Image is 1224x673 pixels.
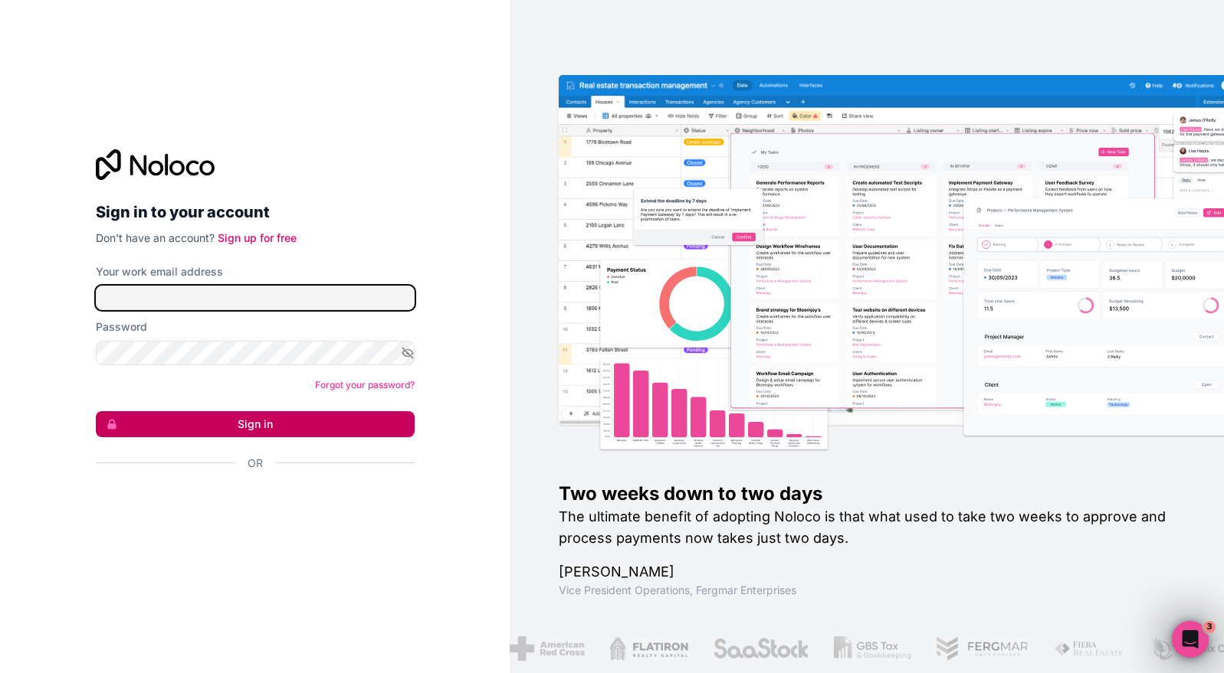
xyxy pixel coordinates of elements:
[1052,636,1124,661] img: /assets/fiera-fwj2N5v4.png
[88,488,410,521] iframe: Sign in with Google Button
[218,231,297,244] a: Sign up for free
[508,636,582,661] img: /assets/american-red-cross-BAupjrZR.png
[96,198,415,226] h2: Sign in to your account
[934,636,1028,661] img: /assets/fergmar-CudnrXN5.png
[248,456,263,471] span: Or
[832,636,911,661] img: /assets/gbstax-C-GtDUiK.png
[1172,621,1209,658] iframe: Intercom live chat
[559,583,1175,598] h1: Vice President Operations , Fergmar Enterprises
[608,636,687,661] img: /assets/flatiron-C8eUkumj.png
[559,506,1175,549] h2: The ultimate benefit of adopting Noloco is that what used to take two weeks to approve and proces...
[96,231,215,244] span: Don't have an account?
[96,411,415,437] button: Sign in
[1203,621,1216,633] span: 3
[96,341,415,365] input: Password
[559,482,1175,506] h1: Two weeks down to two days
[96,319,147,335] label: Password
[559,561,1175,583] h1: [PERSON_NAME]
[711,636,808,661] img: /assets/saastock-C6Zbiodz.png
[96,264,223,279] label: Your work email address
[96,286,415,310] input: Email address
[315,379,415,390] a: Forgot your password?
